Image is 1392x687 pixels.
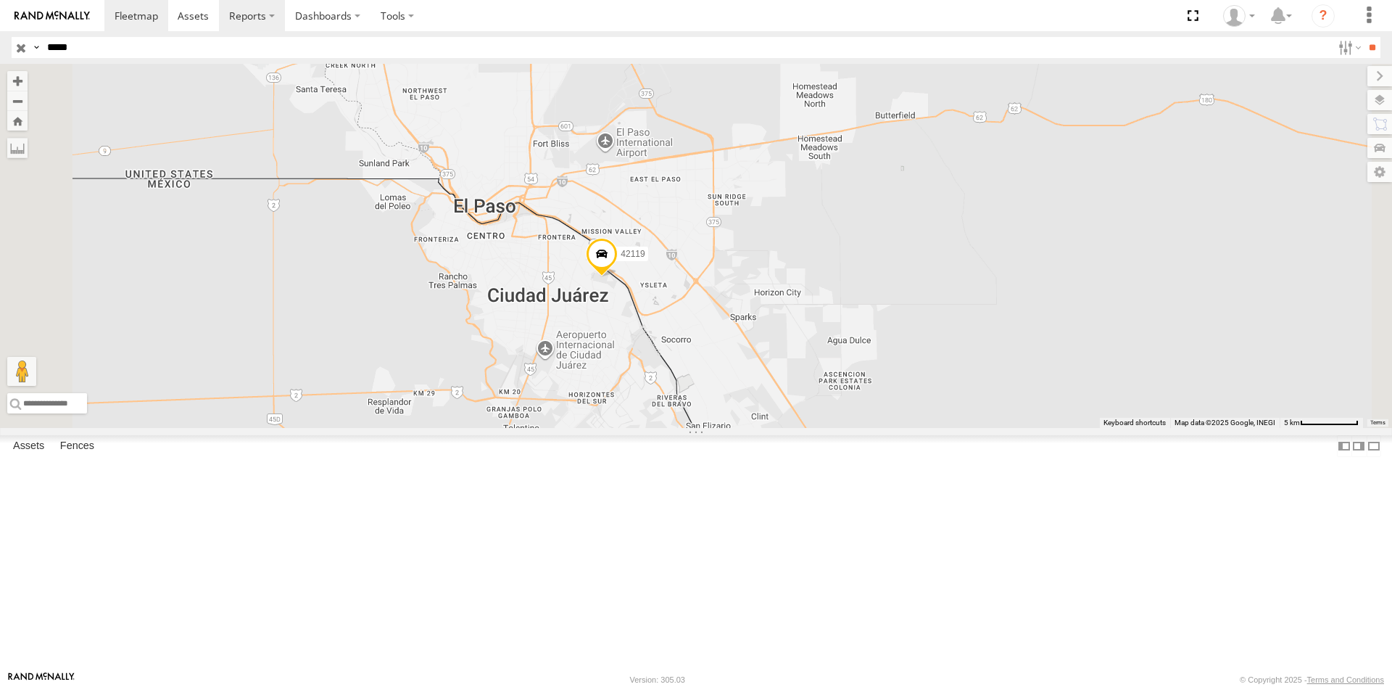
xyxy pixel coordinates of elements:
[1284,419,1300,427] span: 5 km
[7,357,36,386] button: Drag Pegman onto the map to open Street View
[7,91,28,111] button: Zoom out
[630,675,685,684] div: Version: 305.03
[7,111,28,131] button: Zoom Home
[1351,435,1366,456] label: Dock Summary Table to the Right
[1333,37,1364,58] label: Search Filter Options
[7,71,28,91] button: Zoom in
[6,436,51,456] label: Assets
[1370,420,1385,426] a: Terms
[1103,418,1166,428] button: Keyboard shortcuts
[1312,4,1335,28] i: ?
[14,11,90,21] img: rand-logo.svg
[1240,675,1384,684] div: © Copyright 2025 -
[8,672,75,687] a: Visit our Website
[1280,418,1363,428] button: Map Scale: 5 km per 77 pixels
[621,249,645,259] span: 42119
[30,37,42,58] label: Search Query
[1307,675,1384,684] a: Terms and Conditions
[7,138,28,158] label: Measure
[53,436,101,456] label: Fences
[1367,435,1381,456] label: Hide Summary Table
[1367,162,1392,182] label: Map Settings
[1174,419,1275,427] span: Map data ©2025 Google, INEGI
[1218,5,1260,27] div: Juan Lopez
[1337,435,1351,456] label: Dock Summary Table to the Left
